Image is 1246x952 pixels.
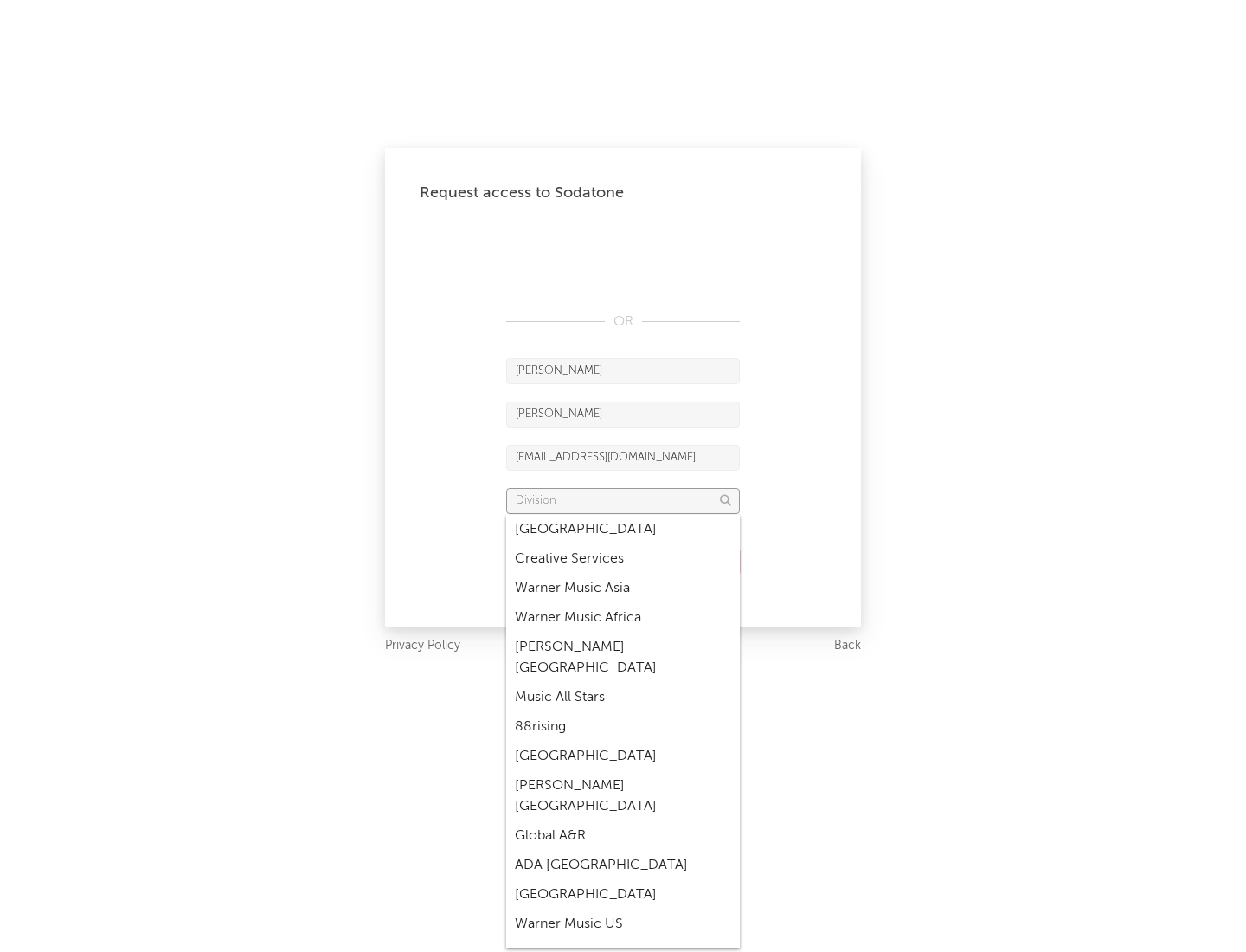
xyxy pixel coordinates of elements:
[506,574,740,603] div: Warner Music Asia
[506,603,740,633] div: Warner Music Africa
[506,488,740,514] input: Division
[506,851,740,880] div: ADA [GEOGRAPHIC_DATA]
[506,312,740,332] div: OR
[506,402,740,428] input: Last Name
[385,635,460,657] a: Privacy Policy
[506,742,740,771] div: [GEOGRAPHIC_DATA]
[506,712,740,742] div: 88rising
[506,633,740,683] div: [PERSON_NAME] [GEOGRAPHIC_DATA]
[506,358,740,384] input: First Name
[834,635,861,657] a: Back
[506,821,740,851] div: Global A&R
[506,445,740,471] input: Email
[506,880,740,910] div: [GEOGRAPHIC_DATA]
[506,515,740,544] div: [GEOGRAPHIC_DATA]
[506,544,740,574] div: Creative Services
[420,183,826,203] div: Request access to Sodatone
[506,683,740,712] div: Music All Stars
[506,910,740,939] div: Warner Music US
[506,771,740,821] div: [PERSON_NAME] [GEOGRAPHIC_DATA]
